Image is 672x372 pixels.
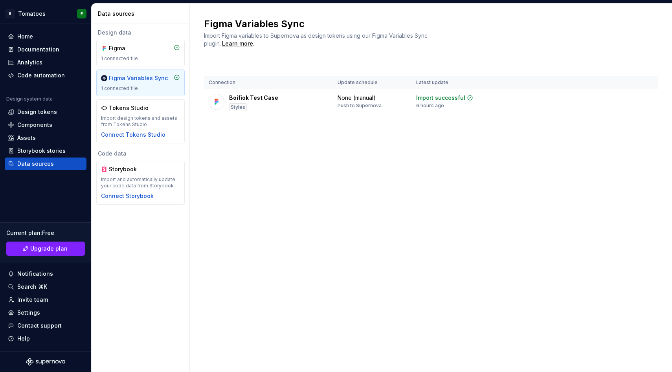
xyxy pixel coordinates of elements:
div: None (manual) [338,94,376,102]
span: . [221,41,254,47]
div: Assets [17,134,36,142]
div: Components [17,121,52,129]
svg: Supernova Logo [26,358,65,366]
div: 1 connected file [101,55,180,62]
div: Import design tokens and assets from Tokens Studio [101,115,180,128]
a: StorybookImport and automatically update your code data from Storybook.Connect Storybook [96,161,185,205]
button: Upgrade plan [6,242,85,256]
button: Contact support [5,319,86,332]
a: Settings [5,306,86,319]
div: Boifiok Test Case [229,94,278,102]
div: 1 connected file [101,85,180,92]
div: Documentation [17,46,59,53]
div: Design tokens [17,108,57,116]
div: Contact support [17,322,62,330]
div: Data sources [98,10,186,18]
div: Styles [229,103,247,111]
div: Tokens Studio [109,104,149,112]
button: Connect Storybook [101,192,154,200]
div: Figma Variables Sync [109,74,168,82]
a: Tokens StudioImport design tokens and assets from Tokens StudioConnect Tokens Studio [96,99,185,143]
div: E [81,11,83,17]
div: Data sources [17,160,54,168]
div: Storybook [109,165,147,173]
button: Help [5,332,86,345]
div: Current plan : Free [6,229,85,237]
a: Data sources [5,158,86,170]
button: Notifications [5,268,86,280]
div: Tomatoes [18,10,46,18]
a: Analytics [5,56,86,69]
div: Design data [96,29,185,37]
button: Search ⌘K [5,280,86,293]
a: Documentation [5,43,86,56]
div: Analytics [17,59,42,66]
h2: Figma Variables Sync [204,18,648,30]
div: Home [17,33,33,40]
div: Push to Supernova [338,103,382,109]
th: Update schedule [333,76,411,89]
div: 6 hours ago [416,103,444,109]
div: Code data [96,150,185,158]
div: Import and automatically update your code data from Storybook. [101,176,180,189]
a: Code automation [5,69,86,82]
div: Invite team [17,296,48,304]
a: Figma Variables Sync1 connected file [96,70,185,96]
div: Storybook stories [17,147,66,155]
a: Learn more [222,40,253,48]
th: Connection [204,76,333,89]
span: Upgrade plan [30,245,68,253]
div: Import successful [416,94,465,102]
th: Latest update [411,76,493,89]
a: Figma1 connected file [96,40,185,66]
a: Components [5,119,86,131]
a: Assets [5,132,86,144]
div: Settings [17,309,40,317]
div: Search ⌘K [17,283,47,291]
div: Figma [109,44,147,52]
a: Home [5,30,86,43]
div: Code automation [17,71,65,79]
div: Help [17,335,30,343]
a: Invite team [5,293,86,306]
button: Connect Tokens Studio [101,131,165,139]
button: BTomatoesE [2,5,90,22]
span: Import Figma variables to Supernova as design tokens using our Figma Variables Sync plugin. [204,32,429,47]
div: Notifications [17,270,53,278]
a: Design tokens [5,106,86,118]
div: B [6,9,15,18]
div: Design system data [6,96,53,102]
a: Storybook stories [5,145,86,157]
